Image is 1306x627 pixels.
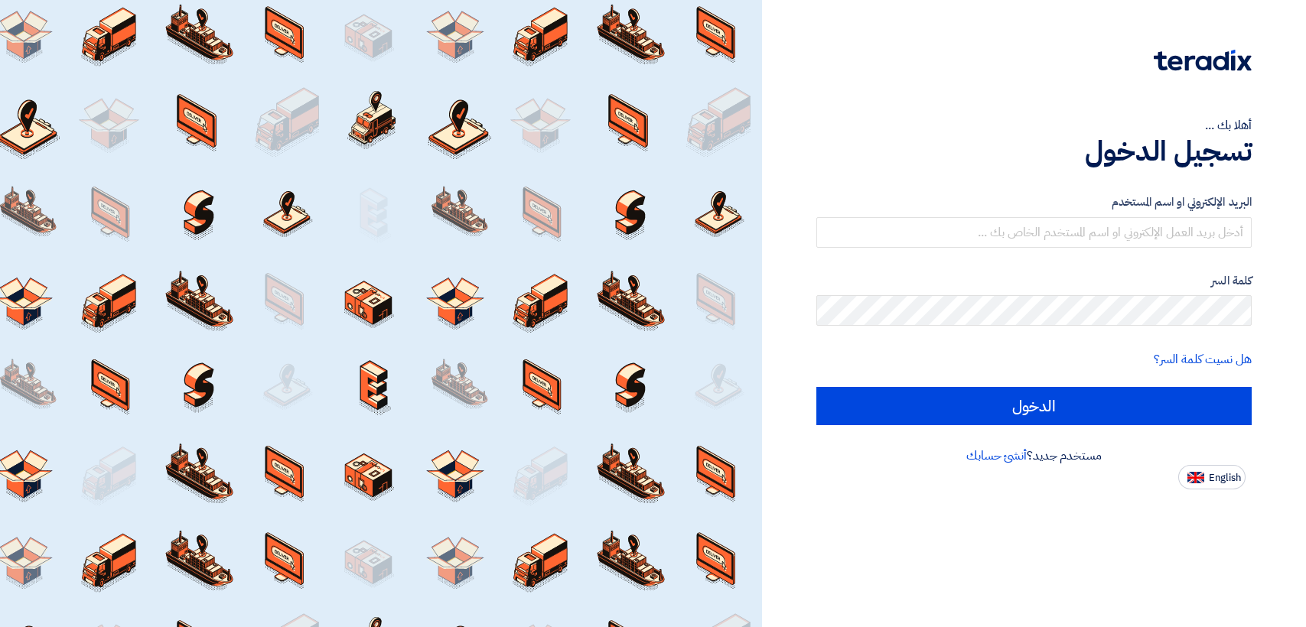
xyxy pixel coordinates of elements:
div: أهلا بك ... [816,116,1252,135]
input: الدخول [816,387,1252,425]
input: أدخل بريد العمل الإلكتروني او اسم المستخدم الخاص بك ... [816,217,1252,248]
a: أنشئ حسابك [966,447,1027,465]
label: البريد الإلكتروني او اسم المستخدم [816,193,1252,211]
span: English [1209,473,1241,483]
a: هل نسيت كلمة السر؟ [1154,350,1252,369]
img: en-US.png [1187,472,1204,483]
label: كلمة السر [816,272,1252,290]
img: Teradix logo [1154,50,1252,71]
button: English [1178,465,1246,489]
h1: تسجيل الدخول [816,135,1252,168]
div: مستخدم جديد؟ [816,447,1252,465]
